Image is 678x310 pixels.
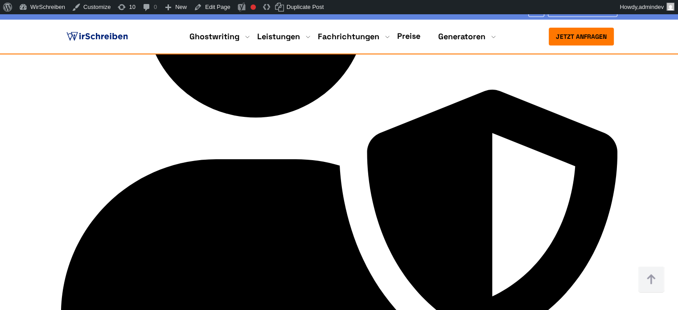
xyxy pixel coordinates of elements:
[257,31,300,42] a: Leistungen
[189,31,239,42] a: Ghostwriting
[638,266,665,293] img: button top
[397,31,420,41] a: Preise
[318,31,379,42] a: Fachrichtungen
[65,30,130,43] img: logo ghostwriter-österreich
[549,28,614,45] button: Jetzt anfragen
[438,31,485,42] a: Generatoren
[251,4,256,10] div: Focus keyphrase not set
[639,4,664,10] span: admindev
